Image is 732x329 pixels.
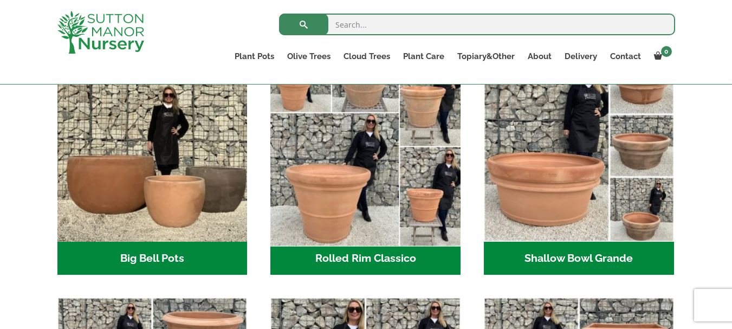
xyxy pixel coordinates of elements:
[604,49,647,64] a: Contact
[57,51,248,275] a: Visit product category Big Bell Pots
[397,49,451,64] a: Plant Care
[57,11,144,54] img: logo
[661,46,672,57] span: 0
[57,51,248,242] img: Big Bell Pots
[484,51,674,242] img: Shallow Bowl Grande
[279,14,675,35] input: Search...
[558,49,604,64] a: Delivery
[647,49,675,64] a: 0
[484,51,674,275] a: Visit product category Shallow Bowl Grande
[57,242,248,275] h2: Big Bell Pots
[337,49,397,64] a: Cloud Trees
[281,49,337,64] a: Olive Trees
[521,49,558,64] a: About
[270,242,461,275] h2: Rolled Rim Classico
[228,49,281,64] a: Plant Pots
[266,47,465,246] img: Rolled Rim Classico
[484,242,674,275] h2: Shallow Bowl Grande
[451,49,521,64] a: Topiary&Other
[270,51,461,275] a: Visit product category Rolled Rim Classico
